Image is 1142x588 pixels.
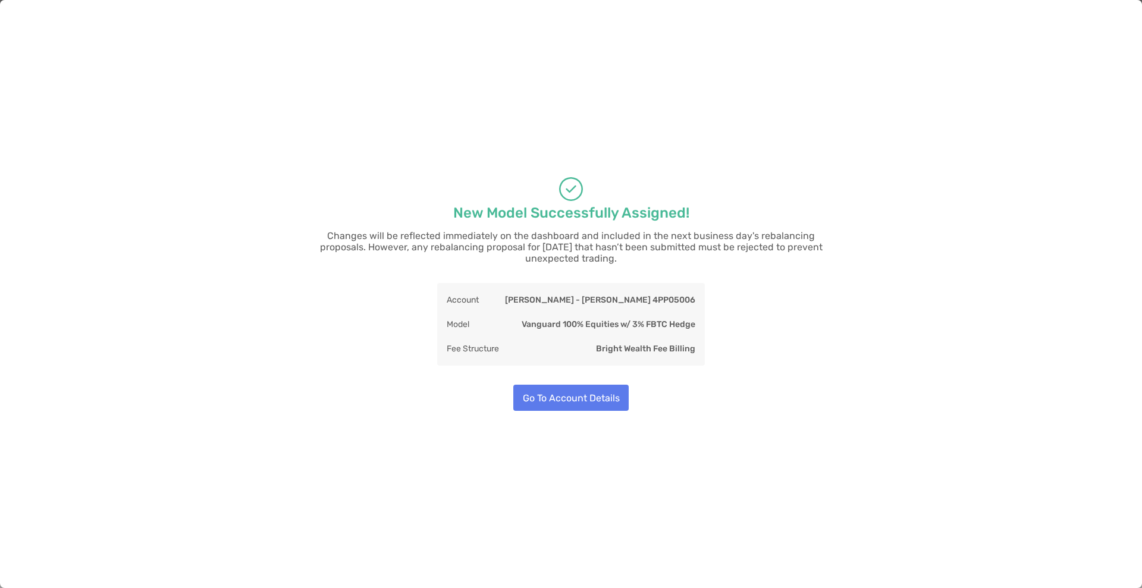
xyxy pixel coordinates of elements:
[513,385,629,411] button: Go To Account Details
[447,317,469,332] p: Model
[303,230,839,264] p: Changes will be reflected immediately on the dashboard and included in the next business day's re...
[596,341,695,356] p: Bright Wealth Fee Billing
[522,317,695,332] p: Vanguard 100% Equities w/ 3% FBTC Hedge
[505,293,695,307] p: [PERSON_NAME] - [PERSON_NAME] 4PP05006
[453,206,689,221] p: New Model Successfully Assigned!
[447,293,479,307] p: Account
[447,341,499,356] p: Fee Structure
